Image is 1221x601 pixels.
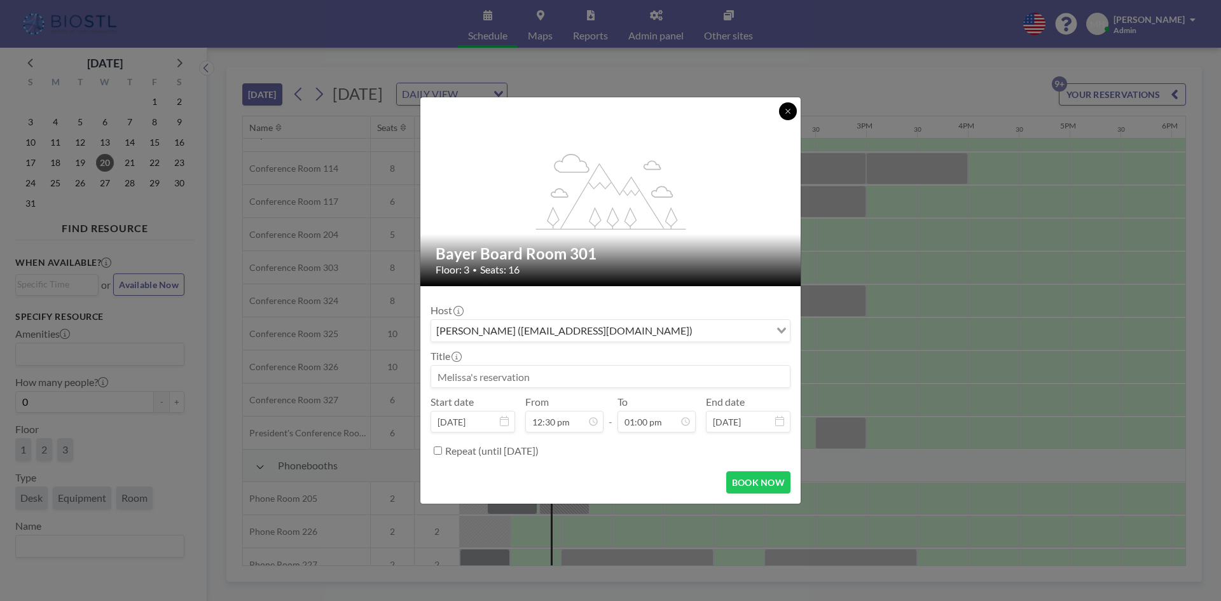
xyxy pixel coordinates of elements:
label: Title [431,350,460,363]
label: Host [431,304,462,317]
label: From [525,396,549,408]
span: Seats: 16 [480,263,520,276]
input: Melissa's reservation [431,366,790,387]
span: • [473,265,477,275]
g: flex-grow: 1.2; [536,153,686,229]
label: Repeat (until [DATE]) [445,445,539,457]
span: Floor: 3 [436,263,469,276]
div: Search for option [431,320,790,342]
button: BOOK NOW [726,471,790,494]
label: To [617,396,628,408]
span: - [609,400,612,428]
h2: Bayer Board Room 301 [436,244,787,263]
label: Start date [431,396,474,408]
label: End date [706,396,745,408]
input: Search for option [696,322,769,339]
span: [PERSON_NAME] ([EMAIL_ADDRESS][DOMAIN_NAME]) [434,322,695,339]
